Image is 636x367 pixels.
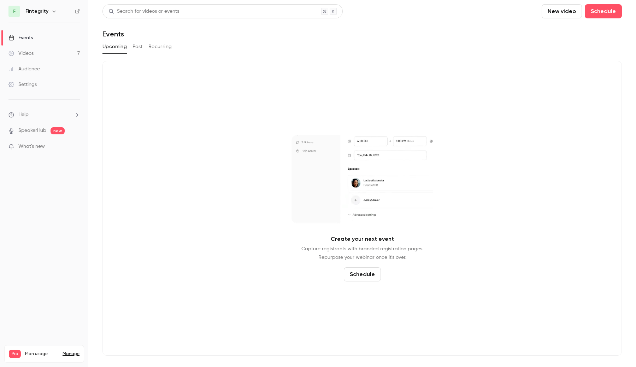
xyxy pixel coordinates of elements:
[8,50,34,57] div: Videos
[8,111,80,118] li: help-dropdown-opener
[344,267,381,281] button: Schedule
[102,41,127,52] button: Upcoming
[18,127,46,134] a: SpeakerHub
[132,41,143,52] button: Past
[25,351,58,357] span: Plan usage
[63,351,79,357] a: Manage
[148,41,172,52] button: Recurring
[8,81,37,88] div: Settings
[51,127,65,134] span: new
[9,350,21,358] span: Pro
[108,8,179,15] div: Search for videos or events
[301,245,423,262] p: Capture registrants with branded registration pages. Repurpose your webinar once it's over.
[585,4,622,18] button: Schedule
[8,34,33,41] div: Events
[542,4,582,18] button: New video
[25,8,48,15] h6: Fintegrity
[13,8,16,15] span: F
[18,111,29,118] span: Help
[8,65,40,72] div: Audience
[331,235,394,243] p: Create your next event
[18,143,45,150] span: What's new
[102,30,124,38] h1: Events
